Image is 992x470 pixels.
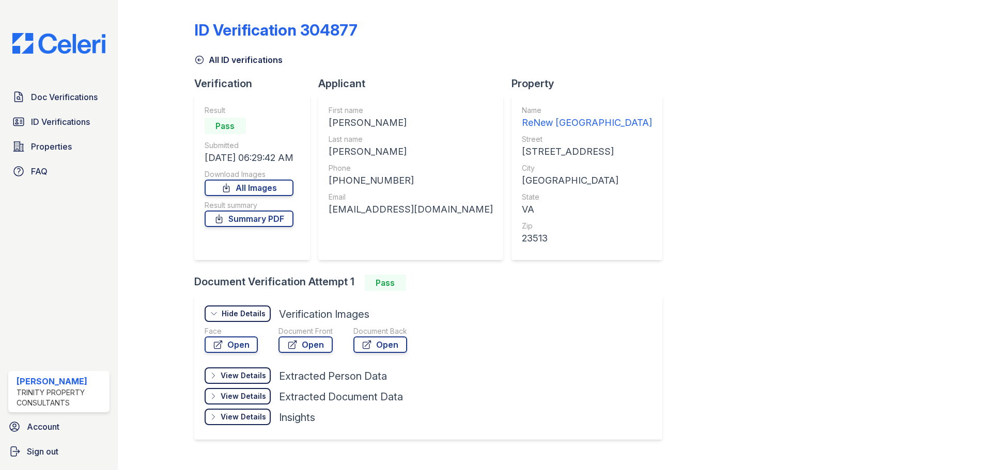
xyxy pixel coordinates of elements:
div: Verification Images [279,307,369,321]
div: Applicant [318,76,512,91]
a: Properties [8,136,110,157]
div: Last name [329,134,493,144]
div: VA [522,202,652,217]
div: [EMAIL_ADDRESS][DOMAIN_NAME] [329,202,493,217]
div: Property [512,76,671,91]
div: Download Images [205,169,293,180]
a: Sign out [4,441,114,462]
div: [STREET_ADDRESS] [522,144,652,159]
div: Trinity Property Consultants [17,387,105,408]
div: View Details [221,370,266,381]
div: Extracted Document Data [279,390,403,404]
div: Document Front [278,326,333,336]
div: Extracted Person Data [279,369,387,383]
div: [PERSON_NAME] [329,116,493,130]
a: All ID verifications [194,54,283,66]
div: Submitted [205,140,293,151]
a: ID Verifications [8,111,110,132]
span: Account [27,420,59,433]
div: City [522,163,652,173]
div: ReNew [GEOGRAPHIC_DATA] [522,116,652,130]
div: [PERSON_NAME] [329,144,493,159]
span: Properties [31,140,72,153]
a: Open [278,336,333,353]
div: View Details [221,391,266,401]
div: [PHONE_NUMBER] [329,173,493,188]
div: Street [522,134,652,144]
div: First name [329,105,493,116]
div: Name [522,105,652,116]
div: Face [205,326,258,336]
a: Doc Verifications [8,87,110,107]
div: Document Verification Attempt 1 [194,274,671,291]
div: Zip [522,221,652,231]
div: Verification [194,76,318,91]
div: Hide Details [222,309,266,319]
div: View Details [221,412,266,422]
div: State [522,192,652,202]
div: Email [329,192,493,202]
div: ID Verification 304877 [194,21,358,39]
a: Summary PDF [205,210,293,227]
div: [PERSON_NAME] [17,375,105,387]
div: 23513 [522,231,652,246]
span: Doc Verifications [31,91,98,103]
iframe: chat widget [949,429,982,460]
span: FAQ [31,165,48,177]
div: Phone [329,163,493,173]
div: Document Back [353,326,407,336]
a: FAQ [8,161,110,182]
div: Result [205,105,293,116]
span: Sign out [27,445,58,458]
div: [DATE] 06:29:42 AM [205,151,293,165]
span: ID Verifications [31,116,90,128]
div: Insights [279,410,315,425]
a: Account [4,416,114,437]
div: [GEOGRAPHIC_DATA] [522,173,652,188]
div: Result summary [205,200,293,210]
a: Name ReNew [GEOGRAPHIC_DATA] [522,105,652,130]
a: Open [353,336,407,353]
div: Pass [365,274,406,291]
img: CE_Logo_Blue-a8612792a0a2168367f1c8372b55b34899dd931a85d93a1a3d3e32e68fde9ad4.png [4,33,114,54]
div: Pass [205,118,246,134]
a: All Images [205,180,293,196]
a: Open [205,336,258,353]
